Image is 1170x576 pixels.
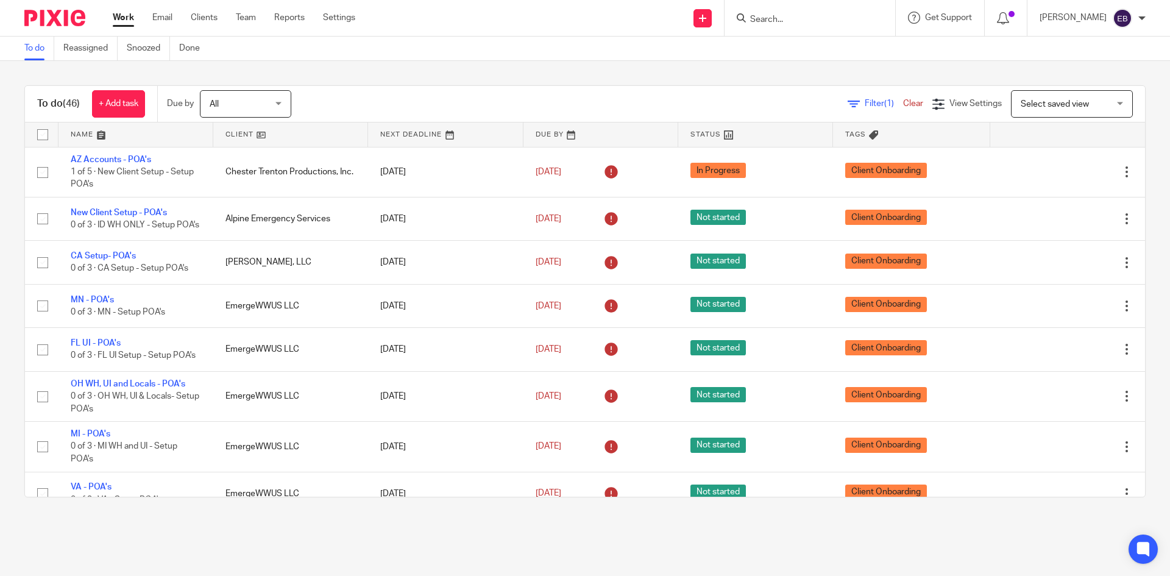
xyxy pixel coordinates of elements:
[368,147,523,197] td: [DATE]
[884,99,894,108] span: (1)
[368,371,523,421] td: [DATE]
[949,99,1002,108] span: View Settings
[71,296,114,304] a: MN - POA's
[24,37,54,60] a: To do
[1040,12,1107,24] p: [PERSON_NAME]
[71,208,167,217] a: New Client Setup - POA's
[37,98,80,110] h1: To do
[210,100,219,108] span: All
[71,339,121,347] a: FL UI - POA's
[749,15,859,26] input: Search
[191,12,218,24] a: Clients
[536,168,561,176] span: [DATE]
[127,37,170,60] a: Snoozed
[368,422,523,472] td: [DATE]
[63,99,80,108] span: (46)
[903,99,923,108] a: Clear
[213,284,368,327] td: EmergeWWUS LLC
[690,254,746,269] span: Not started
[179,37,209,60] a: Done
[690,297,746,312] span: Not started
[323,12,355,24] a: Settings
[213,241,368,284] td: [PERSON_NAME], LLC
[690,210,746,225] span: Not started
[213,197,368,240] td: Alpine Emergency Services
[368,241,523,284] td: [DATE]
[24,10,85,26] img: Pixie
[845,163,927,178] span: Client Onboarding
[71,430,110,438] a: MI - POA's
[690,387,746,402] span: Not started
[536,345,561,354] span: [DATE]
[368,472,523,515] td: [DATE]
[71,352,196,360] span: 0 of 3 · FL UI Setup - Setup POA's
[274,12,305,24] a: Reports
[213,422,368,472] td: EmergeWWUS LLC
[92,90,145,118] a: + Add task
[865,99,903,108] span: Filter
[690,485,746,500] span: Not started
[536,489,561,498] span: [DATE]
[845,297,927,312] span: Client Onboarding
[71,443,177,464] span: 0 of 3 · MI WH and UI - Setup POA's
[71,392,199,413] span: 0 of 3 · OH WH, UI & Locals- Setup POA's
[213,147,368,197] td: Chester Trenton Productions, Inc.
[845,131,866,138] span: Tags
[368,328,523,371] td: [DATE]
[213,328,368,371] td: EmergeWWUS LLC
[845,438,927,453] span: Client Onboarding
[368,197,523,240] td: [DATE]
[71,265,188,273] span: 0 of 3 · CA Setup - Setup POA's
[63,37,118,60] a: Reassigned
[71,496,162,504] span: 0 of 3 · VA - Setup POA's
[1113,9,1132,28] img: svg%3E
[845,485,927,500] span: Client Onboarding
[690,163,746,178] span: In Progress
[690,438,746,453] span: Not started
[71,168,194,189] span: 1 of 5 · New Client Setup - Setup POA's
[213,371,368,421] td: EmergeWWUS LLC
[1021,100,1089,108] span: Select saved view
[71,155,151,164] a: AZ Accounts - POA's
[213,472,368,515] td: EmergeWWUS LLC
[845,340,927,355] span: Client Onboarding
[690,340,746,355] span: Not started
[925,13,972,22] span: Get Support
[152,12,172,24] a: Email
[845,254,927,269] span: Client Onboarding
[536,258,561,266] span: [DATE]
[236,12,256,24] a: Team
[71,252,136,260] a: CA Setup- POA's
[368,284,523,327] td: [DATE]
[536,215,561,223] span: [DATE]
[71,483,112,491] a: VA - POA's
[845,387,927,402] span: Client Onboarding
[536,302,561,310] span: [DATE]
[536,443,561,451] span: [DATE]
[71,221,199,229] span: 0 of 3 · ID WH ONLY - Setup POA's
[113,12,134,24] a: Work
[71,308,165,316] span: 0 of 3 · MN - Setup POA's
[167,98,194,110] p: Due by
[845,210,927,225] span: Client Onboarding
[536,392,561,400] span: [DATE]
[71,380,185,388] a: OH WH, UI and Locals - POA's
